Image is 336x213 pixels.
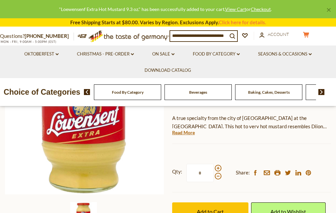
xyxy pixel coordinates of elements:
[5,5,325,13] div: "Loewensenf Extra Hot Mustard 9.3 oz." has been successfully added to your cart. or .
[225,6,246,12] a: View Cart
[268,32,289,37] span: Account
[186,164,214,182] input: Qty:
[145,67,191,74] a: Download Catalog
[251,6,271,12] a: Checkout
[248,90,290,95] a: Baking, Cakes, Desserts
[327,8,331,12] a: ×
[172,114,331,131] p: A true specialty from the city of [GEOGRAPHIC_DATA] at the [GEOGRAPHIC_DATA]. This hot to very ho...
[193,51,240,58] a: Food By Category
[25,33,69,39] a: [PHONE_NUMBER]
[236,168,250,177] span: Share:
[112,90,144,95] a: Food By Category
[84,89,90,95] img: previous arrow
[259,31,289,38] a: Account
[219,19,266,25] a: Click here for details.
[258,51,312,58] a: Seasons & Occasions
[318,89,325,95] img: next arrow
[77,51,134,58] a: Christmas - PRE-ORDER
[152,51,174,58] a: On Sale
[172,129,195,136] a: Read More
[5,36,164,194] img: Lowensenf Extra Hot Mustard
[172,167,182,176] strong: Qty:
[24,51,59,58] a: Oktoberfest
[189,90,207,95] a: Beverages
